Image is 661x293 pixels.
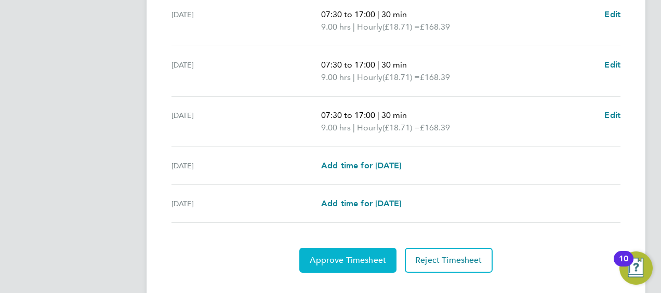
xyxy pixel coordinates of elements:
[381,9,407,19] span: 30 min
[381,60,407,70] span: 30 min
[357,21,382,33] span: Hourly
[171,159,321,172] div: [DATE]
[321,72,351,82] span: 9.00 hrs
[353,22,355,32] span: |
[377,60,379,70] span: |
[171,197,321,210] div: [DATE]
[377,110,379,120] span: |
[382,72,420,82] span: (£18.71) =
[420,22,450,32] span: £168.39
[420,72,450,82] span: £168.39
[381,110,407,120] span: 30 min
[353,72,355,82] span: |
[321,159,401,172] a: Add time for [DATE]
[619,251,653,285] button: Open Resource Center, 10 new notifications
[171,109,321,134] div: [DATE]
[321,197,401,210] a: Add time for [DATE]
[619,259,628,272] div: 10
[321,198,401,208] span: Add time for [DATE]
[382,22,420,32] span: (£18.71) =
[321,110,375,120] span: 07:30 to 17:00
[353,123,355,132] span: |
[321,123,351,132] span: 9.00 hrs
[299,248,396,273] button: Approve Timesheet
[382,123,420,132] span: (£18.71) =
[415,255,482,265] span: Reject Timesheet
[321,9,375,19] span: 07:30 to 17:00
[357,71,382,84] span: Hourly
[604,60,620,70] span: Edit
[310,255,386,265] span: Approve Timesheet
[405,248,493,273] button: Reject Timesheet
[604,59,620,71] a: Edit
[321,60,375,70] span: 07:30 to 17:00
[604,109,620,122] a: Edit
[604,110,620,120] span: Edit
[604,8,620,21] a: Edit
[171,8,321,33] div: [DATE]
[321,22,351,32] span: 9.00 hrs
[171,59,321,84] div: [DATE]
[377,9,379,19] span: |
[420,123,450,132] span: £168.39
[321,161,401,170] span: Add time for [DATE]
[357,122,382,134] span: Hourly
[604,9,620,19] span: Edit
